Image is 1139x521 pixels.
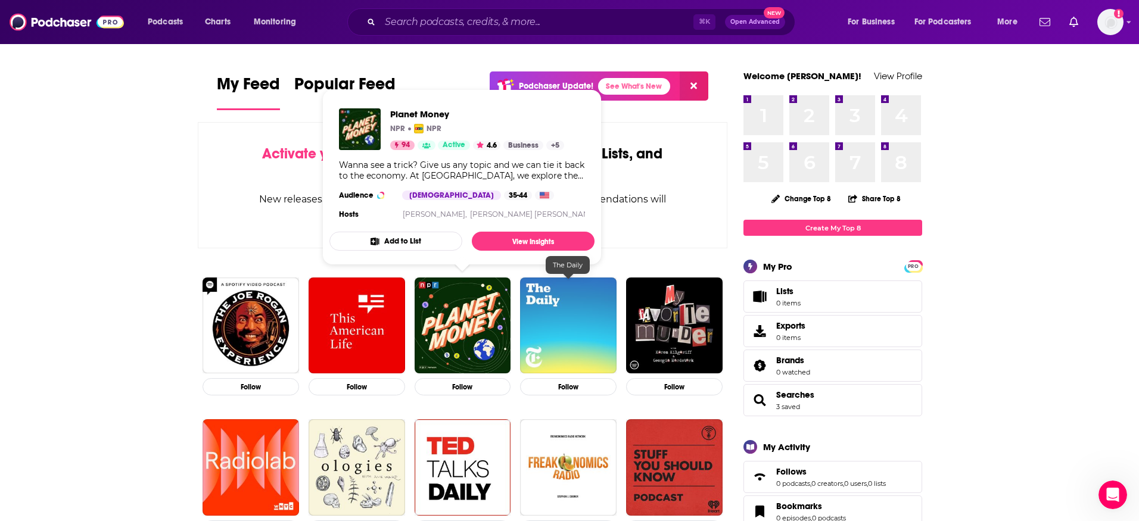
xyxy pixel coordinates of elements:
[843,479,844,488] span: ,
[867,479,868,488] span: ,
[776,403,800,411] a: 3 saved
[414,124,424,133] img: NPR
[415,378,511,395] button: Follow
[776,466,886,477] a: Follows
[339,191,393,200] h3: Audience
[390,108,564,120] a: Planet Money
[743,461,922,493] span: Follows
[743,280,922,313] a: Lists
[197,13,238,32] a: Charts
[776,479,810,488] a: 0 podcasts
[776,389,814,400] a: Searches
[504,191,532,200] div: 35-44
[868,479,886,488] a: 0 lists
[906,261,920,270] a: PRO
[626,378,723,395] button: Follow
[203,419,299,516] img: Radiolab
[203,277,299,374] img: The Joe Rogan Experience
[776,320,805,331] span: Exports
[839,13,910,32] button: open menu
[776,286,801,297] span: Lists
[198,248,727,258] div: Not sure who to follow? Try these podcasts...
[339,160,585,181] div: Wanna see a trick? Give us any topic and we can tie it back to the economy. At [GEOGRAPHIC_DATA],...
[730,19,780,25] span: Open Advanced
[1097,9,1124,35] img: User Profile
[598,78,670,95] a: See What's New
[309,378,405,395] button: Follow
[470,210,599,219] a: [PERSON_NAME] [PERSON_NAME],
[415,419,511,516] img: TED Talks Daily
[148,14,183,30] span: Podcasts
[546,141,564,150] a: +5
[764,191,838,206] button: Change Top 8
[258,145,667,180] div: by following Podcasts, Creators, Lists, and other Users!
[748,323,771,339] span: Exports
[844,479,867,488] a: 0 users
[776,501,822,511] span: Bookmarks
[848,187,901,210] button: Share Top 8
[414,124,441,133] a: NPRNPR
[339,210,359,219] h4: Hosts
[245,13,312,32] button: open menu
[205,14,231,30] span: Charts
[626,419,723,516] img: Stuff You Should Know
[294,74,396,101] span: Popular Feed
[743,315,922,347] a: Exports
[1097,9,1124,35] button: Show profile menu
[764,7,785,18] span: New
[309,419,405,516] img: Ologies with Alie Ward
[743,70,861,82] a: Welcome [PERSON_NAME]!
[339,108,381,150] img: Planet Money
[776,299,801,307] span: 0 items
[217,74,280,110] a: My Feed
[997,14,1017,30] span: More
[776,333,805,342] span: 0 items
[546,256,590,274] div: The Daily
[725,15,785,29] button: Open AdvancedNew
[359,8,807,36] div: Search podcasts, credits, & more...
[874,70,922,82] a: View Profile
[10,11,124,33] img: Podchaser - Follow, Share and Rate Podcasts
[776,286,793,297] span: Lists
[309,277,405,374] img: This American Life
[776,355,810,366] a: Brands
[520,277,617,374] img: The Daily
[776,355,804,366] span: Brands
[811,479,843,488] a: 0 creators
[427,124,441,133] p: NPR
[443,139,465,151] span: Active
[390,141,415,150] a: 94
[415,277,511,374] img: Planet Money
[1065,12,1083,32] a: Show notifications dropdown
[262,145,384,163] span: Activate your Feed
[258,191,667,225] div: New releases, episode reviews, guest credits, and personalized recommendations will begin to appe...
[1035,12,1055,32] a: Show notifications dropdown
[743,350,922,382] span: Brands
[520,378,617,395] button: Follow
[1114,9,1124,18] svg: Add a profile image
[748,392,771,408] a: Searches
[743,384,922,416] span: Searches
[748,503,771,520] a: Bookmarks
[626,277,723,374] img: My Favorite Murder with Karen Kilgariff and Georgia Hardstark
[520,419,617,516] img: Freakonomics Radio
[848,14,895,30] span: For Business
[294,74,396,110] a: Popular Feed
[1097,9,1124,35] span: Logged in as juliencgreco
[776,501,846,511] a: Bookmarks
[810,479,811,488] span: ,
[989,13,1032,32] button: open menu
[748,288,771,305] span: Lists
